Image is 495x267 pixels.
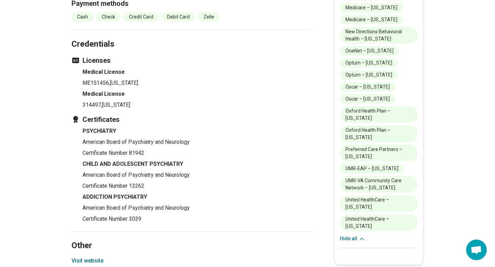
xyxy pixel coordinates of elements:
li: Zelle [198,12,220,22]
li: Oxford Health Plan – [US_STATE] [340,126,418,142]
h3: Certificates [71,115,312,124]
li: Optum – [US_STATE] [340,58,398,68]
li: Preferred Care Partners – [US_STATE] [340,145,418,161]
li: Debit Card [162,12,195,22]
h4: Medical License [82,90,312,98]
li: UMR-EAP – [US_STATE] [340,164,404,173]
li: Oscar – [US_STATE] [340,82,395,92]
p: 314497 [82,101,312,109]
li: New Directions Behavioral Health – [US_STATE] [340,27,418,44]
li: Optum – [US_STATE] [340,70,398,80]
li: United HealthCare – [US_STATE] [340,195,418,212]
li: Medicare – [US_STATE] [340,15,403,24]
p: American Board of Psychiatry and Neurology [82,204,312,212]
li: UMR-VA Community Care Network – [US_STATE] [340,176,418,193]
li: Cash [71,12,93,22]
button: Visit website [71,257,103,265]
h4: CHILD AND ADOLESCENT PSYCHIATRY [82,160,312,168]
h4: ADDICTION PSYCHIATRY [82,193,312,201]
p: Certificate Number 3039 [82,215,312,223]
p: Certificate Number 81942 [82,149,312,157]
div: Open chat [466,240,487,260]
button: Hide all [340,235,365,242]
p: American Board of Psychiatry and Neurology [82,171,312,179]
li: Check [96,12,121,22]
li: Oxford Health Plan – [US_STATE] [340,106,418,123]
h2: Credentials [71,22,312,50]
li: Oscar – [US_STATE] [340,94,395,104]
h4: PSYCHIATRY [82,127,312,135]
h2: Other [71,223,312,252]
p: American Board of Psychiatry and Neurology [82,138,312,146]
li: United HealthCare – [US_STATE] [340,214,418,231]
span: , [US_STATE] [101,102,130,108]
p: ME151456 [82,79,312,87]
h3: Licenses [71,56,312,65]
li: Credit Card [123,12,159,22]
li: Medicare – [US_STATE] [340,3,403,12]
span: , [US_STATE] [109,80,138,86]
h4: Medical License [82,68,312,76]
li: OneNet – [US_STATE] [340,46,399,56]
p: Certificate Number 13262 [82,182,312,190]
